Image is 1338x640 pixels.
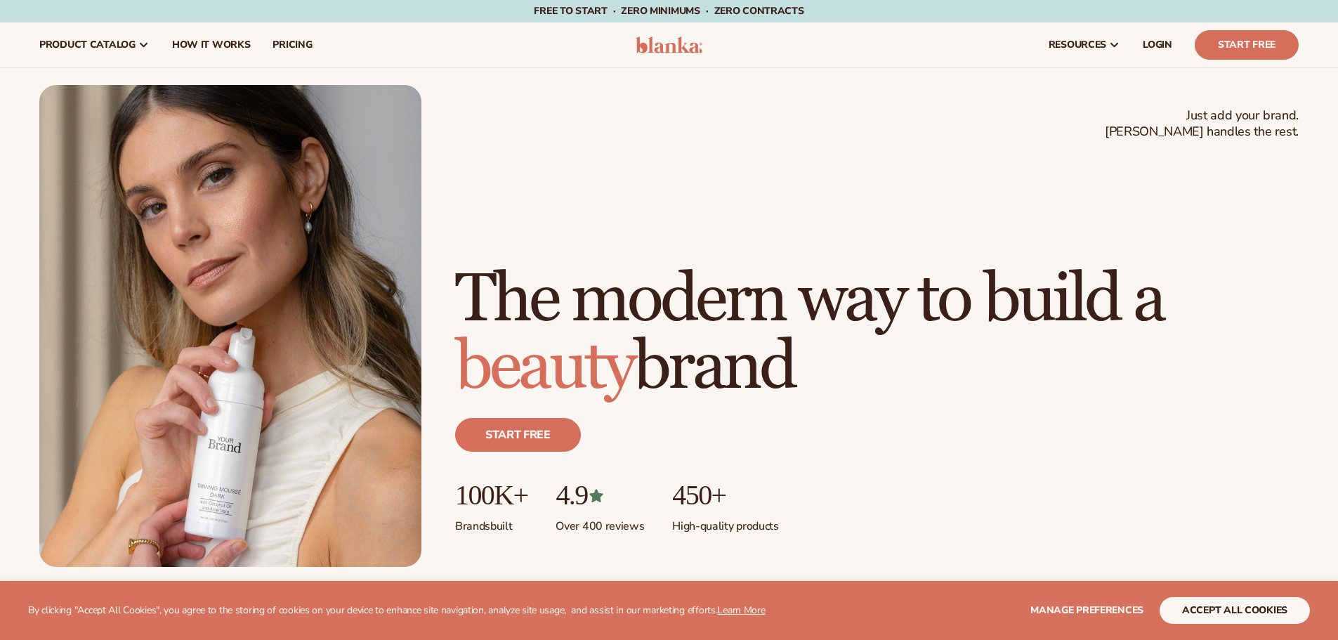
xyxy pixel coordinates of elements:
[39,39,136,51] span: product catalog
[1160,597,1310,624] button: accept all cookies
[273,39,312,51] span: pricing
[1037,22,1132,67] a: resources
[39,85,421,567] img: Female holding tanning mousse.
[28,22,161,67] a: product catalog
[1049,39,1106,51] span: resources
[455,480,527,511] p: 100K+
[636,37,702,53] img: logo
[556,511,644,534] p: Over 400 reviews
[172,39,251,51] span: How It Works
[161,22,262,67] a: How It Works
[28,605,766,617] p: By clicking "Accept All Cookies", you agree to the storing of cookies on your device to enhance s...
[455,326,634,408] span: beauty
[1105,107,1299,141] span: Just add your brand. [PERSON_NAME] handles the rest.
[1195,30,1299,60] a: Start Free
[455,266,1299,401] h1: The modern way to build a brand
[556,480,644,511] p: 4.9
[717,603,765,617] a: Learn More
[455,511,527,534] p: Brands built
[1132,22,1183,67] a: LOGIN
[672,480,778,511] p: 450+
[1030,597,1143,624] button: Manage preferences
[534,4,804,18] span: Free to start · ZERO minimums · ZERO contracts
[455,418,581,452] a: Start free
[672,511,778,534] p: High-quality products
[1143,39,1172,51] span: LOGIN
[1030,603,1143,617] span: Manage preferences
[261,22,323,67] a: pricing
